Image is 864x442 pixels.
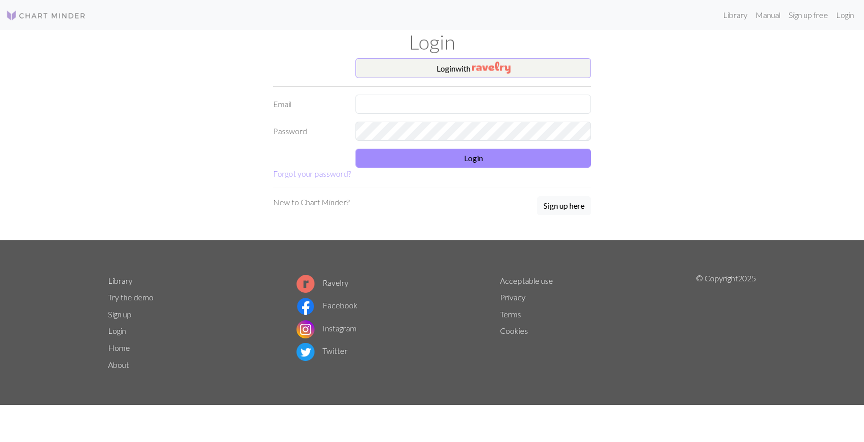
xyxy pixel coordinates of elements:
label: Password [267,122,349,141]
a: Ravelry [296,278,348,287]
img: Ravelry [472,62,510,74]
img: Logo [6,10,86,22]
a: Facebook [296,300,357,310]
img: Ravelry logo [296,275,314,293]
a: Login [108,326,126,335]
img: Facebook logo [296,297,314,315]
button: Sign up here [537,196,591,215]
img: Instagram logo [296,320,314,338]
a: About [108,360,129,369]
a: Forgot your password? [273,169,351,178]
a: Library [719,5,751,25]
p: New to Chart Minder? [273,196,349,208]
p: © Copyright 2025 [696,272,756,373]
a: Terms [500,309,521,319]
a: Home [108,343,130,352]
a: Acceptable use [500,276,553,285]
h1: Login [102,30,762,54]
a: Cookies [500,326,528,335]
img: Twitter logo [296,343,314,361]
button: Login [355,149,591,168]
a: Instagram [296,323,356,333]
a: Sign up [108,309,131,319]
label: Email [267,95,349,114]
a: Login [832,5,858,25]
a: Sign up free [784,5,832,25]
button: Loginwith [355,58,591,78]
a: Try the demo [108,292,153,302]
a: Twitter [296,346,347,355]
a: Library [108,276,132,285]
a: Privacy [500,292,525,302]
a: Sign up here [537,196,591,216]
a: Manual [751,5,784,25]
